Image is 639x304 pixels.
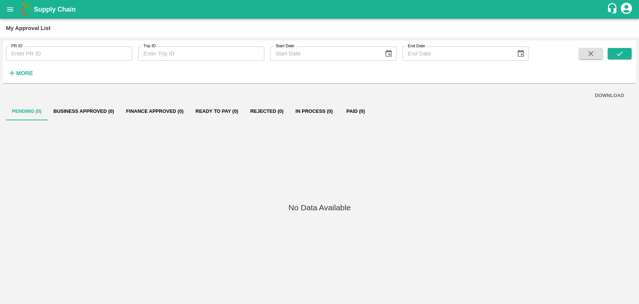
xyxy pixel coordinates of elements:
[19,2,34,17] img: logo
[288,202,350,213] h5: No Data Available
[34,6,76,13] b: Supply Chain
[6,102,48,120] button: Pending (0)
[276,43,294,49] label: Start Date
[16,70,33,76] strong: More
[34,4,606,15] a: Supply Chain
[289,102,339,120] button: In Process (0)
[592,89,627,102] button: DOWNLOAD
[6,67,35,79] button: More
[6,23,51,33] div: My Approval List
[120,102,189,120] button: Finance Approved (0)
[381,46,396,61] button: Choose date
[402,46,511,61] input: End Date
[270,46,378,61] input: Start Date
[1,1,19,18] button: open drawer
[189,102,244,120] button: Ready To Pay (0)
[514,46,528,61] button: Choose date
[339,102,372,120] button: Paid (0)
[606,3,620,16] div: customer-support
[6,46,132,61] input: Enter PR ID
[620,1,633,17] div: account of current user
[48,102,120,120] button: Business Approved (0)
[143,43,156,49] label: Trip ID
[138,46,264,61] input: Enter Trip ID
[244,102,289,120] button: Rejected (0)
[11,43,22,49] label: PR ID
[408,43,425,49] label: End Date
